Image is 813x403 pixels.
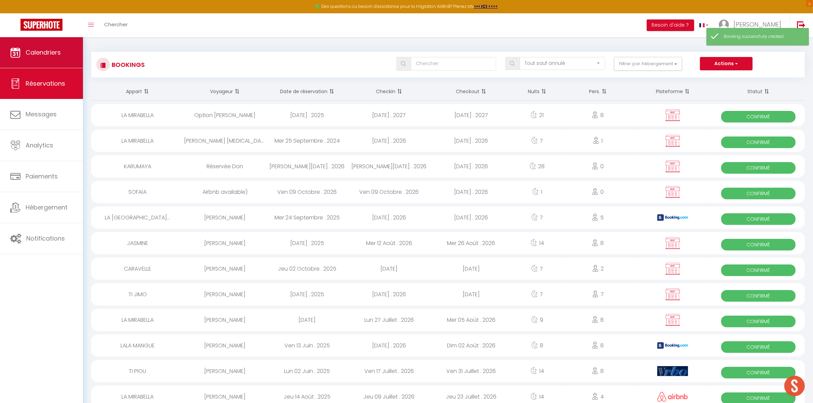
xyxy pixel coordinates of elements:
[26,234,65,243] span: Notifications
[20,19,62,31] img: Super Booking
[733,20,781,29] span: [PERSON_NAME]
[633,83,712,101] th: Sort by channel
[411,57,496,71] input: Chercher
[348,83,430,101] th: Sort by checkin
[512,83,562,101] th: Sort by nights
[99,13,133,37] a: Chercher
[26,172,58,181] span: Paiements
[110,57,145,72] h3: Bookings
[430,83,512,101] th: Sort by checkout
[797,21,805,29] img: logout
[26,110,57,118] span: Messages
[614,57,682,71] button: Filtrer par hébergement
[712,83,805,101] th: Sort by status
[714,13,790,37] a: ... [PERSON_NAME]
[724,33,802,40] div: Booking successfully created
[104,21,128,28] span: Chercher
[562,83,633,101] th: Sort by people
[474,3,498,9] a: >>> ICI <<<<
[700,57,753,71] button: Actions
[719,19,729,30] img: ...
[26,203,68,212] span: Hébergement
[26,141,53,149] span: Analytics
[26,48,61,57] span: Calendriers
[26,79,65,88] span: Réservations
[184,83,266,101] th: Sort by guest
[784,376,805,396] div: Ouvrir le chat
[266,83,348,101] th: Sort by booking date
[91,83,184,101] th: Sort by rentals
[647,19,694,31] button: Besoin d'aide ?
